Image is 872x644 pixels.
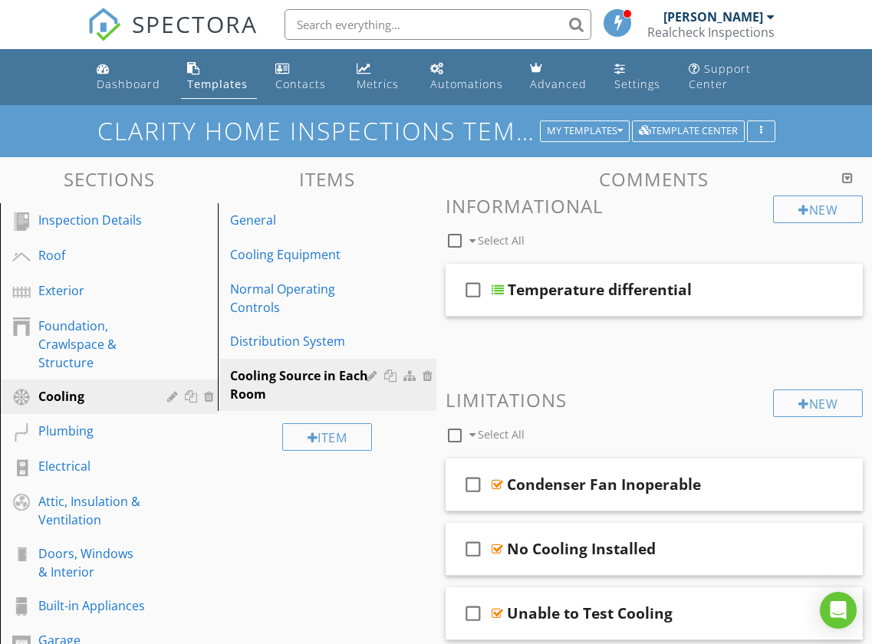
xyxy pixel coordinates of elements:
[461,595,485,632] i: check_box_outline_blank
[424,55,511,99] a: Automations (Basic)
[461,466,485,503] i: check_box_outline_blank
[446,195,864,216] h3: Informational
[639,126,738,136] div: Template Center
[608,55,670,99] a: Settings
[820,592,857,629] div: Open Intercom Messenger
[38,457,145,475] div: Electrical
[461,271,485,308] i: check_box_outline_blank
[357,77,399,91] div: Metrics
[87,8,121,41] img: The Best Home Inspection Software - Spectora
[38,246,145,264] div: Roof
[446,169,864,189] h3: Comments
[275,77,326,91] div: Contacts
[507,475,701,494] div: Condenser Fan Inoperable
[430,77,503,91] div: Automations
[187,77,248,91] div: Templates
[647,25,775,40] div: Realcheck Inspections
[38,387,145,406] div: Cooling
[540,120,630,142] button: My Templates
[87,21,258,53] a: SPECTORA
[478,427,525,442] span: Select All
[38,211,145,229] div: Inspection Details
[663,9,763,25] div: [PERSON_NAME]
[547,126,623,136] div: My Templates
[614,77,660,91] div: Settings
[90,55,169,99] a: Dashboard
[632,123,745,136] a: Template Center
[507,604,673,623] div: Unable to Test Cooling
[230,332,370,350] div: Distribution System
[97,77,160,91] div: Dashboard
[478,233,525,248] span: Select All
[230,245,370,264] div: Cooling Equipment
[38,544,145,581] div: Doors, Windows & Interior
[132,8,258,40] span: SPECTORA
[446,389,864,410] h3: Limitations
[507,540,656,558] div: No Cooling Installed
[230,280,370,317] div: Normal Operating Controls
[524,55,596,99] a: Advanced
[508,281,692,299] div: Temperature differential
[461,531,485,567] i: check_box_outline_blank
[350,55,412,99] a: Metrics
[97,117,775,144] h1: Clarity Home Inspections Template
[285,9,591,40] input: Search everything...
[38,492,145,529] div: Attic, Insulation & Ventilation
[282,423,373,451] div: Item
[689,61,751,91] div: Support Center
[38,317,145,372] div: Foundation, Crawlspace & Structure
[181,55,257,99] a: Templates
[530,77,587,91] div: Advanced
[38,422,145,440] div: Plumbing
[773,195,863,223] div: New
[632,120,745,142] button: Template Center
[683,55,782,99] a: Support Center
[218,169,436,189] h3: Items
[230,211,370,229] div: General
[230,366,370,403] div: Cooling Source in Each Room
[38,596,145,615] div: Built-in Appliances
[38,281,145,300] div: Exterior
[773,389,863,417] div: New
[269,55,338,99] a: Contacts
